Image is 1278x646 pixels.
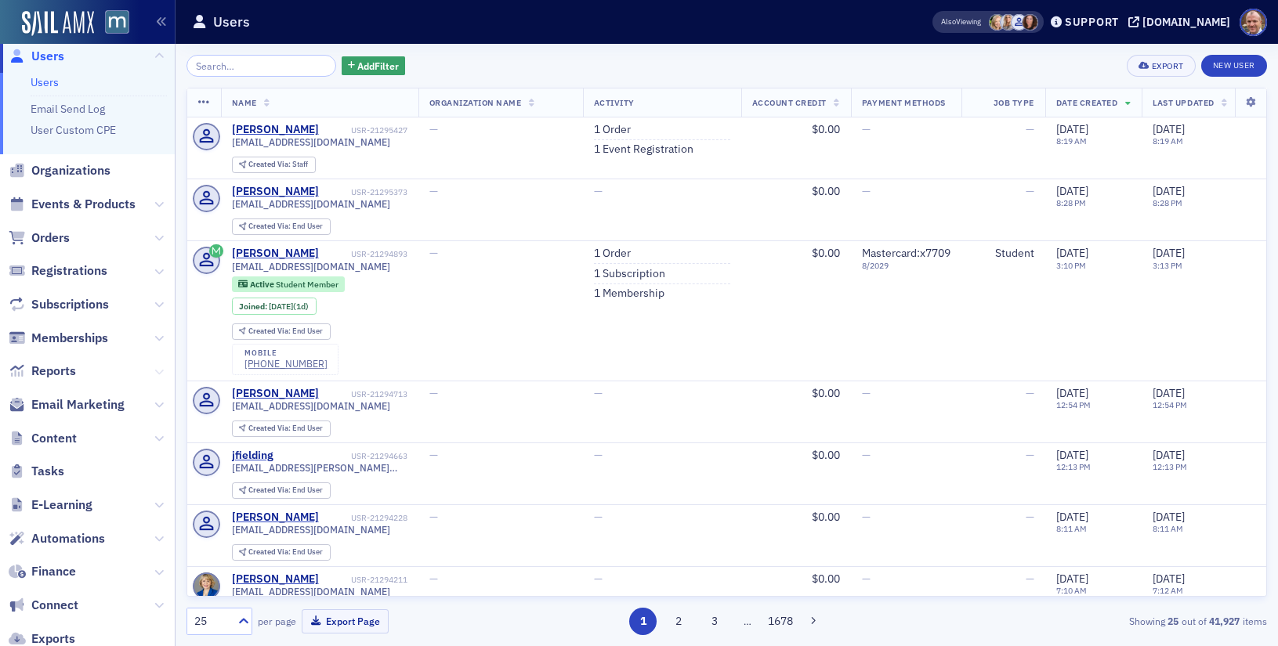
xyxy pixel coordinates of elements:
span: Date Created [1056,97,1117,108]
span: Job Type [994,97,1034,108]
div: Created Via: End User [232,323,331,340]
a: Orders [9,229,70,247]
a: Events & Products [9,196,136,213]
a: [PERSON_NAME] [232,185,319,199]
a: Subscriptions [9,296,109,313]
span: $0.00 [812,184,840,198]
span: Tasks [31,463,64,480]
button: 1678 [766,608,794,635]
span: — [1026,184,1034,198]
span: [DATE] [1056,572,1088,586]
a: 1 Order [594,123,631,137]
span: Created Via : [248,423,292,433]
span: — [862,448,871,462]
div: 25 [194,613,229,630]
span: — [594,386,603,400]
div: Staff [248,161,308,169]
span: [DATE] [1056,184,1088,198]
a: Content [9,430,77,447]
time: 8:19 AM [1153,135,1183,146]
span: [DATE] [1153,246,1185,260]
time: 7:10 AM [1056,585,1087,596]
div: USR-21294893 [321,249,407,259]
time: 8:28 PM [1056,197,1086,208]
div: USR-21295373 [321,187,407,197]
span: — [429,386,438,400]
span: [DATE] [1153,122,1185,136]
span: Reports [31,363,76,380]
img: SailAMX [22,11,94,36]
span: Created Via : [248,221,292,231]
div: [PERSON_NAME] [232,387,319,401]
span: [EMAIL_ADDRESS][DOMAIN_NAME] [232,261,390,272]
div: Active: Active: Student Member [232,276,346,292]
span: — [429,448,438,462]
span: — [862,184,871,198]
span: Emily Trott [1000,14,1016,31]
span: [DATE] [1056,386,1088,400]
a: Tasks [9,463,64,480]
img: SailAMX [105,10,129,34]
span: Content [31,430,77,447]
a: jfielding [232,449,273,463]
span: Rebekah Olson [989,14,1005,31]
a: E-Learning [9,496,92,514]
a: Finance [9,563,76,580]
div: [DOMAIN_NAME] [1142,15,1230,29]
div: Created Via: End User [232,420,331,437]
a: Registrations [9,262,107,280]
span: $0.00 [812,246,840,260]
div: Created Via: End User [232,218,331,235]
a: New User [1201,55,1267,77]
span: Created Via : [248,547,292,557]
span: — [594,510,603,524]
span: Created Via : [248,485,292,495]
a: 1 Membership [594,287,664,301]
div: End User [248,424,323,433]
time: 8:19 AM [1056,135,1087,146]
span: [DATE] [1056,122,1088,136]
time: 8:28 PM [1153,197,1182,208]
div: USR-21294663 [276,451,407,461]
span: Created Via : [248,326,292,336]
span: — [429,510,438,524]
a: 1 Event Registration [594,143,693,157]
span: Joined : [239,301,269,312]
input: Search… [186,55,336,77]
span: $0.00 [812,510,840,524]
span: — [1026,510,1034,524]
span: $0.00 [812,572,840,586]
span: [DATE] [1056,246,1088,260]
span: Account Credit [752,97,827,108]
span: Mastercard : x7709 [862,246,950,260]
span: Email Marketing [31,396,125,413]
span: Activity [594,97,635,108]
a: [PHONE_NUMBER] [244,358,328,370]
div: Created Via: Staff [232,157,316,173]
button: 2 [665,608,693,635]
span: — [429,122,438,136]
span: Active [250,279,276,290]
span: Orders [31,229,70,247]
div: Student [972,247,1034,261]
span: [EMAIL_ADDRESS][DOMAIN_NAME] [232,400,390,412]
span: [DATE] [269,301,293,312]
span: — [862,510,871,524]
span: Automations [31,530,105,547]
span: … [737,614,758,628]
div: Showing out of items [918,614,1267,628]
div: [PERSON_NAME] [232,247,319,261]
a: Automations [9,530,105,547]
a: [PERSON_NAME] [232,123,319,137]
strong: 41,927 [1207,614,1243,628]
span: — [594,448,603,462]
span: $0.00 [812,122,840,136]
time: 8:11 AM [1056,523,1087,534]
span: Add Filter [357,59,399,73]
span: $0.00 [812,448,840,462]
div: Created Via: End User [232,482,331,499]
time: 3:10 PM [1056,260,1086,271]
span: [EMAIL_ADDRESS][DOMAIN_NAME] [232,198,390,210]
span: — [594,572,603,586]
